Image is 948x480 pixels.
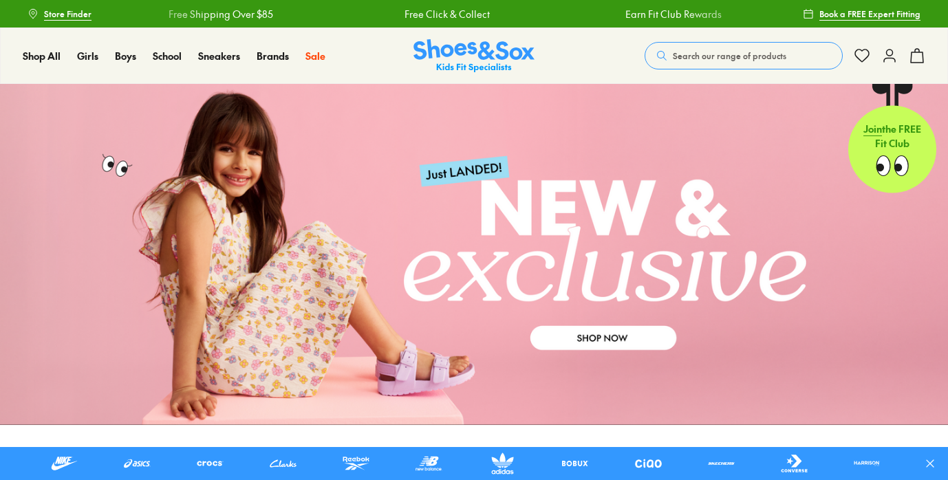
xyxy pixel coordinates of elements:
[169,7,273,21] a: Free Shipping Over $85
[819,8,920,20] span: Book a FREE Expert Fitting
[803,1,920,26] a: Book a FREE Expert Fitting
[413,39,535,73] a: Shoes & Sox
[28,1,91,26] a: Store Finder
[673,50,786,62] span: Search our range of products
[405,7,490,21] a: Free Click & Collect
[44,8,91,20] span: Store Finder
[848,83,936,193] a: Jointhe FREE Fit Club
[305,49,325,63] a: Sale
[848,111,936,162] p: the FREE Fit Club
[625,7,722,21] a: Earn Fit Club Rewards
[77,49,98,63] a: Girls
[115,49,136,63] a: Boys
[23,49,61,63] a: Shop All
[198,49,240,63] a: Sneakers
[863,122,882,135] span: Join
[257,49,289,63] a: Brands
[645,42,843,69] button: Search our range of products
[153,49,182,63] a: School
[413,39,535,73] img: SNS_Logo_Responsive.svg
